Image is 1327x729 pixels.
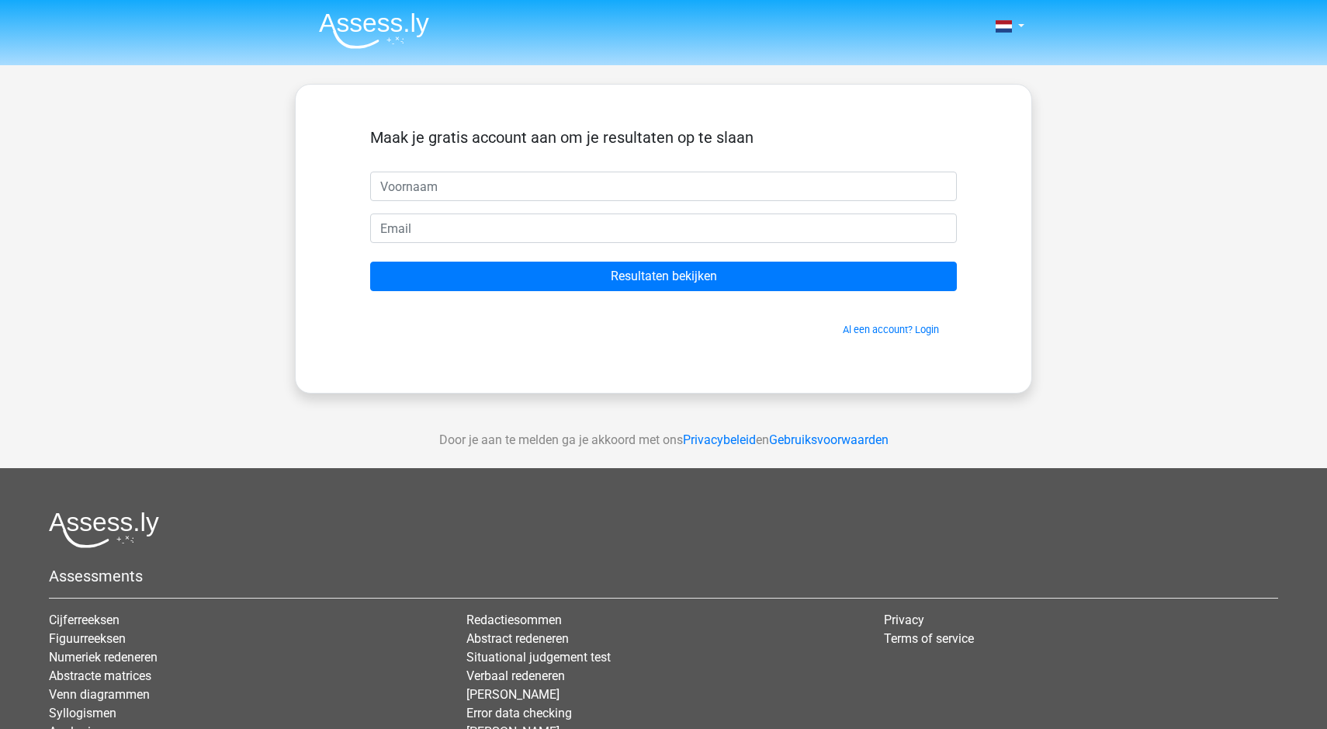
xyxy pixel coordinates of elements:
a: Syllogismen [49,706,116,720]
a: Cijferreeksen [49,613,120,627]
input: Voornaam [370,172,957,201]
a: Numeriek redeneren [49,650,158,665]
h5: Assessments [49,567,1278,585]
a: Figuurreeksen [49,631,126,646]
img: Assessly logo [49,512,159,548]
a: Venn diagrammen [49,687,150,702]
a: Al een account? Login [843,324,939,335]
a: Abstracte matrices [49,668,151,683]
a: Privacybeleid [683,432,756,447]
a: Abstract redeneren [466,631,569,646]
a: Privacy [884,613,924,627]
img: Assessly [319,12,429,49]
a: Error data checking [466,706,572,720]
input: Resultaten bekijken [370,262,957,291]
a: Redactiesommen [466,613,562,627]
a: Terms of service [884,631,974,646]
a: Situational judgement test [466,650,611,665]
input: Email [370,213,957,243]
a: Gebruiksvoorwaarden [769,432,889,447]
a: Verbaal redeneren [466,668,565,683]
a: [PERSON_NAME] [466,687,560,702]
h5: Maak je gratis account aan om je resultaten op te slaan [370,128,957,147]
